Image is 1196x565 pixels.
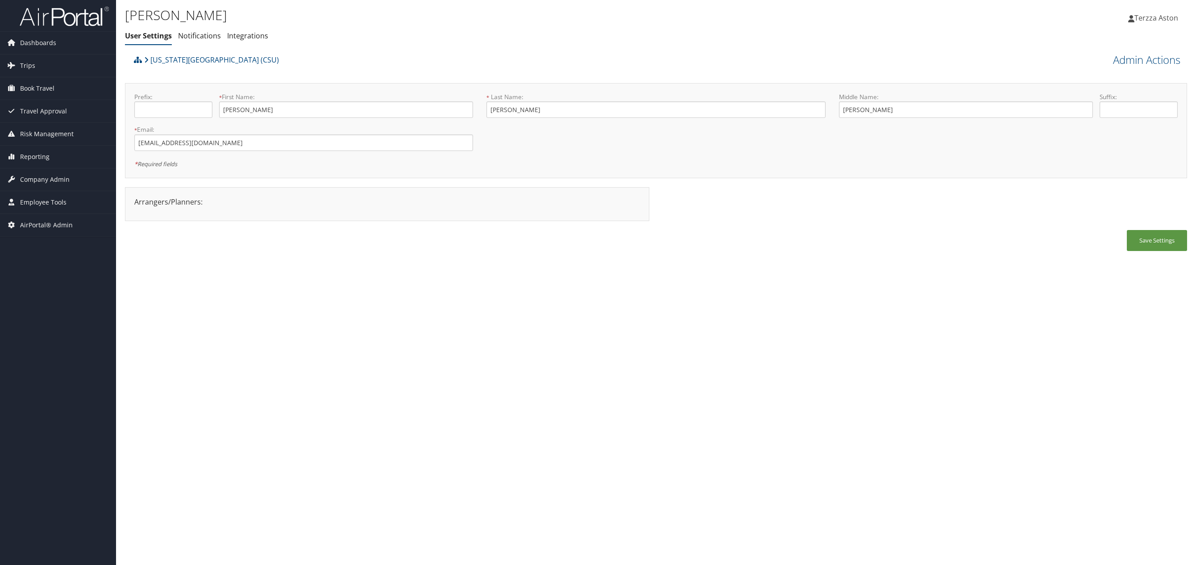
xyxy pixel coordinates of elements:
span: Book Travel [20,77,54,100]
div: Arrangers/Planners: [128,197,647,207]
h1: [PERSON_NAME] [125,6,833,25]
span: Company Admin [20,168,70,191]
a: User Settings [125,31,172,41]
a: [US_STATE][GEOGRAPHIC_DATA] (CSU) [144,51,279,69]
em: Required fields [134,160,177,168]
img: airportal-logo.png [20,6,109,27]
span: Employee Tools [20,191,66,213]
span: Terzza Aston [1134,13,1178,23]
label: Suffix: [1100,92,1178,101]
label: Last Name: [486,92,825,101]
button: Save Settings [1127,230,1187,251]
span: Reporting [20,146,50,168]
label: Prefix: [134,92,212,101]
a: Integrations [227,31,268,41]
span: Trips [20,54,35,77]
span: AirPortal® Admin [20,214,73,236]
label: Middle Name: [839,92,1093,101]
label: Email: [134,125,473,134]
label: First Name: [219,92,473,101]
a: Admin Actions [1113,52,1180,67]
span: Dashboards [20,32,56,54]
span: Travel Approval [20,100,67,122]
span: Risk Management [20,123,74,145]
a: Terzza Aston [1128,4,1187,31]
a: Notifications [178,31,221,41]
